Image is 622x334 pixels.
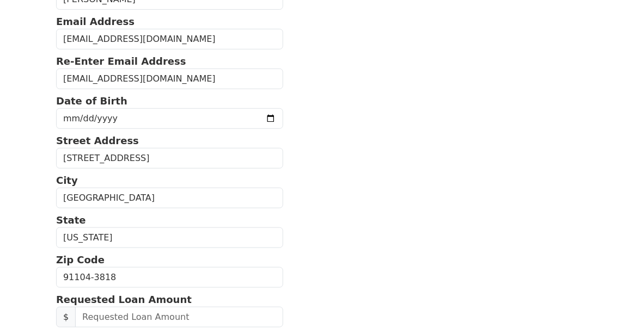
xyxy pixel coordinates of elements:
[56,267,283,288] input: Zip Code
[56,69,283,89] input: Re-Enter Email Address
[56,55,186,67] strong: Re-Enter Email Address
[56,175,78,186] strong: City
[75,307,283,327] input: Requested Loan Amount
[56,135,139,146] strong: Street Address
[56,29,283,50] input: Email Address
[56,148,283,169] input: Street Address
[56,307,76,327] span: $
[56,294,192,305] strong: Requested Loan Amount
[56,16,135,27] strong: Email Address
[56,95,127,107] strong: Date of Birth
[56,214,86,226] strong: State
[56,254,105,265] strong: Zip Code
[56,188,283,208] input: City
